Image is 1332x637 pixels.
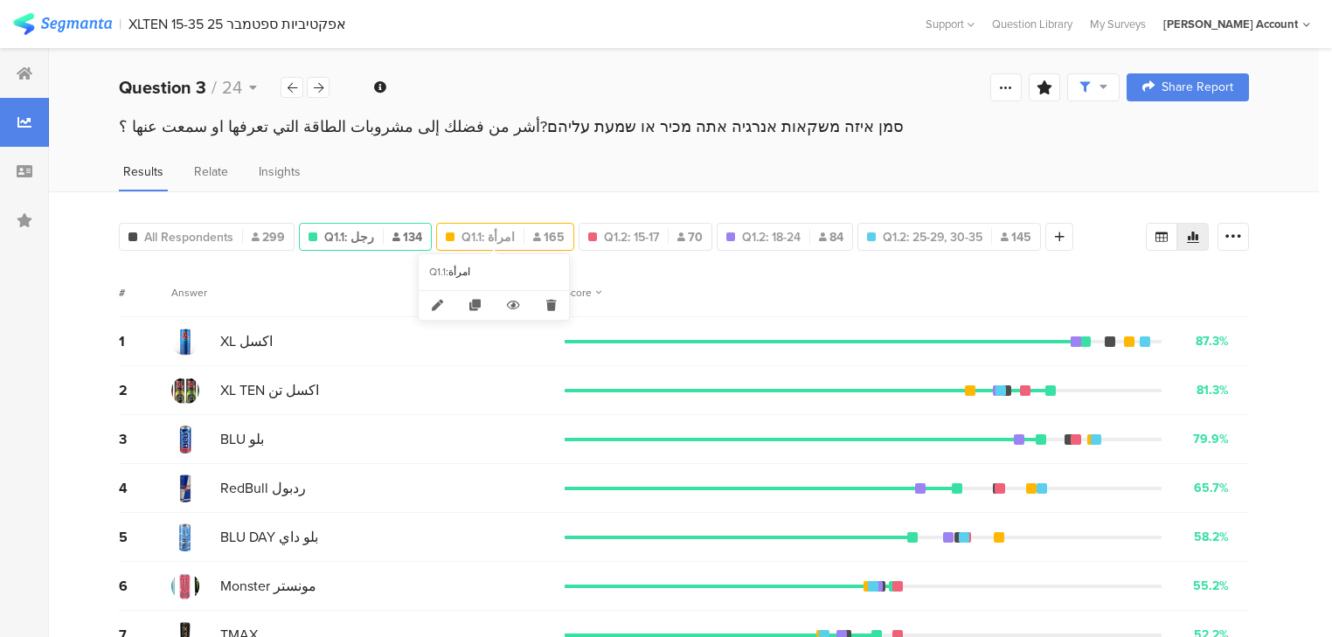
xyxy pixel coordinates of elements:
[119,576,171,596] div: 6
[171,377,199,405] img: d3718dnoaommpf.cloudfront.net%2Fitem%2F36364347c6f13530ddde.jpg
[119,285,171,301] div: #
[324,228,374,246] span: Q1.1: رجل
[448,265,558,280] div: امرأة
[119,331,171,351] div: 1
[742,228,801,246] span: Q1.2: 18-24
[392,228,422,246] span: 134
[119,527,171,547] div: 5
[1196,332,1229,350] div: 87.3%
[220,576,316,596] span: Monster مونستر
[429,265,446,280] div: Q1.1
[171,328,199,356] img: d3718dnoaommpf.cloudfront.net%2Fitem%2F7b17394d20f68cb1b81f.png
[220,429,264,449] span: BLU بلو
[119,74,206,100] b: Question 3
[128,16,346,32] div: XLTEN 15-35 אפקטיביות ספטמבר 25
[171,285,207,301] div: Answer
[194,163,228,181] span: Relate
[604,228,659,246] span: Q1.2: 15-17
[819,228,843,246] span: 84
[1197,381,1229,399] div: 81.3%
[119,115,1249,138] div: סמן איזה משקאות אנרגיה אתה מכיר או שמעת עליהם?أشر من فضلك إلى مشروبات الطاقة التي تعرفها او سمعت ...
[1162,81,1233,93] span: Share Report
[677,228,703,246] span: 70
[1193,430,1229,448] div: 79.9%
[533,228,565,246] span: 165
[171,572,199,600] img: d3718dnoaommpf.cloudfront.net%2Fitem%2F4689d2991f062046d1eb.jpg
[119,14,121,34] div: |
[212,74,217,100] span: /
[220,527,318,547] span: BLU DAY بلو داي
[1163,16,1298,32] div: [PERSON_NAME] Account
[259,163,301,181] span: Insights
[171,523,199,551] img: d3718dnoaommpf.cloudfront.net%2Fitem%2F4fc74a51805db38d00dd.jpg
[119,380,171,400] div: 2
[446,265,448,280] div: :
[461,228,515,246] span: Q1.1: امرأة
[171,474,199,502] img: d3718dnoaommpf.cloudfront.net%2Fitem%2F2792119ca205125d8dc1.jpg
[119,429,171,449] div: 3
[220,331,273,351] span: XL اكسل
[13,13,112,35] img: segmanta logo
[222,74,242,100] span: 24
[220,380,319,400] span: XL TEN اكسل تن
[171,426,199,454] img: d3718dnoaommpf.cloudfront.net%2Fitem%2F8cdf2c49722168267766.jpg
[1081,16,1155,32] a: My Surveys
[252,228,285,246] span: 299
[119,478,171,498] div: 4
[144,228,233,246] span: All Respondents
[926,10,975,38] div: Support
[883,228,982,246] span: Q1.2: 25-29, 30-35
[565,285,601,301] div: Score
[1001,228,1031,246] span: 145
[1194,528,1229,546] div: 58.2%
[220,478,306,498] span: RedBull ردبول
[983,16,1081,32] a: Question Library
[1194,479,1229,497] div: 65.7%
[123,163,163,181] span: Results
[1193,577,1229,595] div: 55.2%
